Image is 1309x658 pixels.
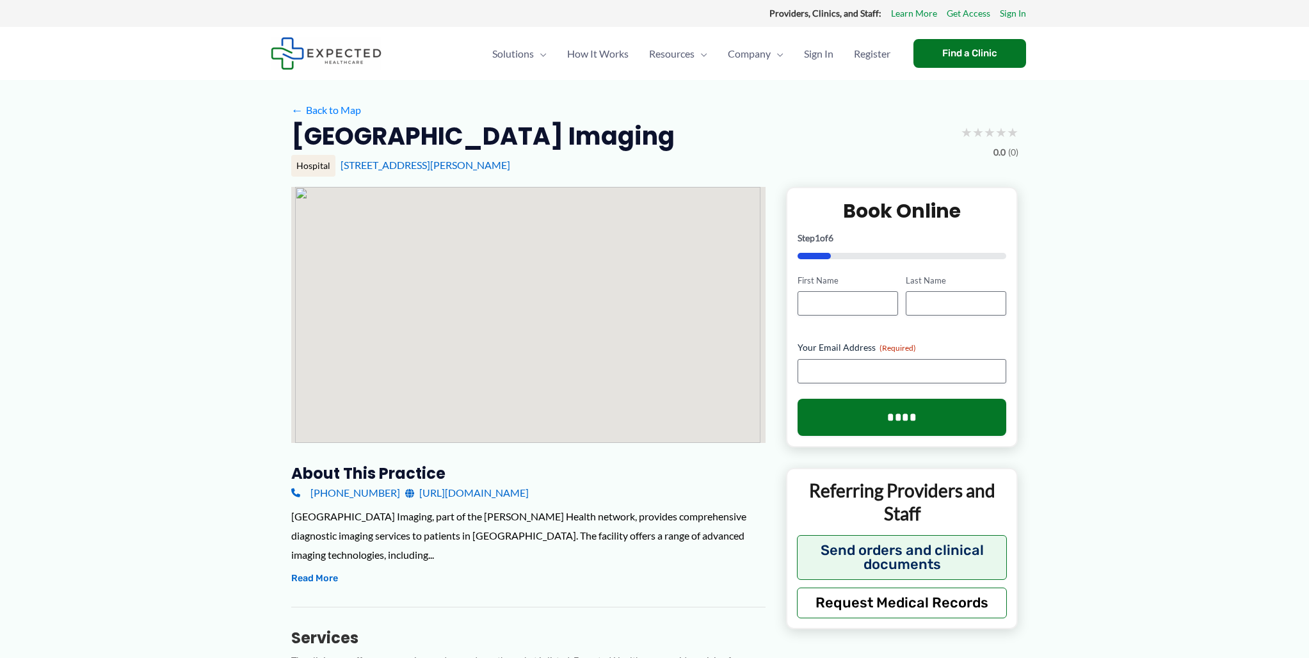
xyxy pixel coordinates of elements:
span: Sign In [804,31,833,76]
a: Learn More [891,5,937,22]
span: Company [728,31,771,76]
span: 6 [828,232,833,243]
span: Menu Toggle [695,31,707,76]
h2: [GEOGRAPHIC_DATA] Imaging [291,120,675,152]
h2: Book Online [798,198,1007,223]
a: Register [844,31,901,76]
nav: Primary Site Navigation [482,31,901,76]
span: ★ [972,120,984,144]
p: Referring Providers and Staff [797,479,1008,526]
button: Read More [291,571,338,586]
h3: About this practice [291,463,766,483]
span: Menu Toggle [534,31,547,76]
p: Step of [798,234,1007,243]
a: Get Access [947,5,990,22]
span: 0.0 [993,144,1006,161]
span: Resources [649,31,695,76]
a: Find a Clinic [913,39,1026,68]
label: Last Name [906,275,1006,287]
span: Register [854,31,890,76]
label: First Name [798,275,898,287]
span: Menu Toggle [771,31,783,76]
a: CompanyMenu Toggle [718,31,794,76]
button: Request Medical Records [797,588,1008,618]
a: [URL][DOMAIN_NAME] [405,483,529,502]
a: SolutionsMenu Toggle [482,31,557,76]
a: Sign In [1000,5,1026,22]
span: (0) [1008,144,1018,161]
div: Hospital [291,155,335,177]
span: How It Works [567,31,629,76]
span: ★ [1007,120,1018,144]
a: [STREET_ADDRESS][PERSON_NAME] [341,159,510,171]
a: How It Works [557,31,639,76]
span: Solutions [492,31,534,76]
a: ←Back to Map [291,100,361,120]
label: Your Email Address [798,341,1007,354]
a: [PHONE_NUMBER] [291,483,400,502]
span: (Required) [879,343,916,353]
span: ← [291,104,303,116]
button: Send orders and clinical documents [797,535,1008,580]
span: ★ [984,120,995,144]
a: Sign In [794,31,844,76]
span: ★ [995,120,1007,144]
a: ResourcesMenu Toggle [639,31,718,76]
img: Expected Healthcare Logo - side, dark font, small [271,37,381,70]
span: ★ [961,120,972,144]
strong: Providers, Clinics, and Staff: [769,8,881,19]
span: 1 [815,232,820,243]
h3: Services [291,628,766,648]
div: [GEOGRAPHIC_DATA] Imaging, part of the [PERSON_NAME] Health network, provides comprehensive diagn... [291,507,766,564]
